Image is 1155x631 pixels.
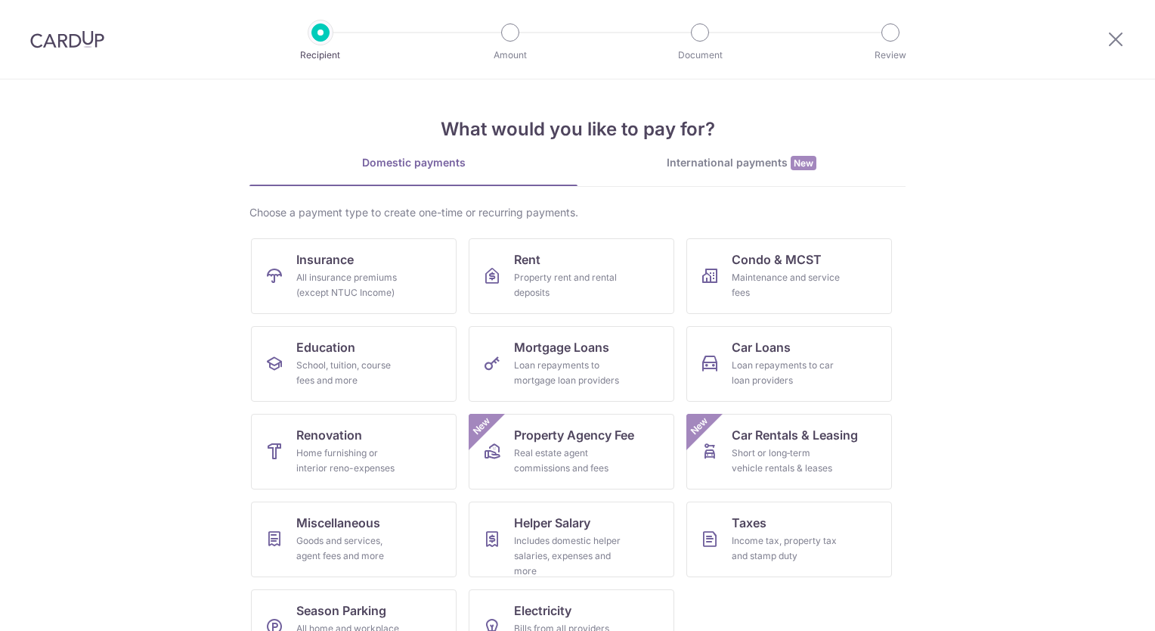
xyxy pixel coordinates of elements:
[514,338,609,356] span: Mortgage Loans
[296,514,380,532] span: Miscellaneous
[514,514,590,532] span: Helper Salary
[30,30,104,48] img: CardUp
[514,426,634,444] span: Property Agency Fee
[514,446,623,476] div: Real estate agent commissions and fees
[732,514,766,532] span: Taxes
[296,601,386,620] span: Season Parking
[686,238,892,314] a: Condo & MCSTMaintenance and service fees
[296,270,405,300] div: All insurance premiums (except NTUC Income)
[686,502,892,577] a: TaxesIncome tax, property tax and stamp duty
[835,48,946,63] p: Review
[732,250,822,269] span: Condo & MCST
[469,502,674,577] a: Helper SalaryIncludes domestic helper salaries, expenses and more
[469,238,674,314] a: RentProperty rent and rental deposits
[296,533,405,564] div: Goods and services, agent fees and more
[296,446,405,476] div: Home furnishing or interior reno-expenses
[791,156,816,170] span: New
[514,358,623,388] div: Loan repayments to mortgage loan providers
[687,414,712,439] span: New
[251,414,457,490] a: RenovationHome furnishing or interior reno-expenses
[251,326,457,402] a: EducationSchool, tuition, course fees and more
[686,326,892,402] a: Car LoansLoan repayments to car loan providers
[469,326,674,402] a: Mortgage LoansLoan repayments to mortgage loan providers
[296,358,405,388] div: School, tuition, course fees and more
[296,338,355,356] span: Education
[514,250,540,269] span: Rent
[644,48,756,63] p: Document
[1058,586,1140,623] iframe: Opens a widget where you can find more information
[249,116,906,143] h4: What would you like to pay for?
[265,48,376,63] p: Recipient
[469,414,674,490] a: Property Agency FeeReal estate agent commissions and feesNew
[732,358,841,388] div: Loan repayments to car loan providers
[296,426,362,444] span: Renovation
[514,533,623,579] div: Includes domestic helper salaries, expenses and more
[732,533,841,564] div: Income tax, property tax and stamp duty
[732,338,791,356] span: Car Loans
[732,270,841,300] div: Maintenance and service fees
[296,250,354,269] span: Insurance
[251,238,457,314] a: InsuranceAll insurance premiums (except NTUC Income)
[454,48,566,63] p: Amount
[514,601,571,620] span: Electricity
[732,446,841,476] div: Short or long‑term vehicle rentals & leases
[732,426,858,444] span: Car Rentals & Leasing
[577,155,906,171] div: International payments
[249,205,906,220] div: Choose a payment type to create one-time or recurring payments.
[249,155,577,170] div: Domestic payments
[251,502,457,577] a: MiscellaneousGoods and services, agent fees and more
[686,414,892,490] a: Car Rentals & LeasingShort or long‑term vehicle rentals & leasesNew
[469,414,494,439] span: New
[514,270,623,300] div: Property rent and rental deposits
